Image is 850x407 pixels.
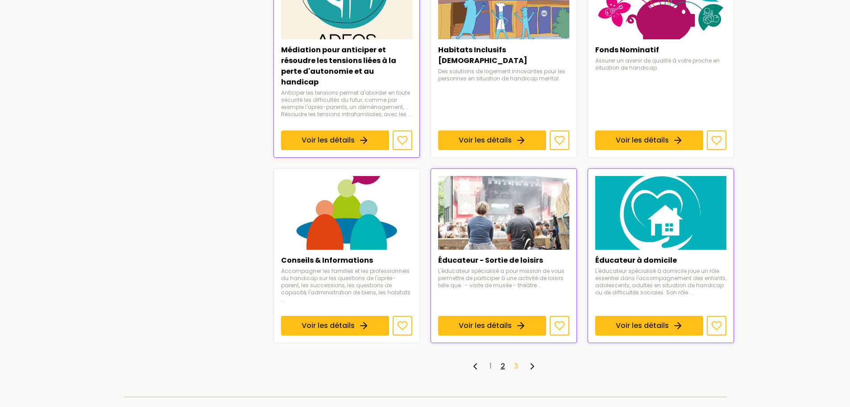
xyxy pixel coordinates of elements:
[595,130,703,150] a: Voir les détails
[501,361,505,371] a: 2
[281,316,389,336] a: Voir les détails
[393,130,412,150] button: Ajouter aux favoris
[393,316,412,336] button: Ajouter aux favoris
[514,361,518,371] a: 3
[550,130,569,150] button: Ajouter aux favoris
[489,361,492,371] a: 1
[438,316,546,336] a: Voir les détails
[707,316,726,336] button: Ajouter aux favoris
[707,130,726,150] button: Ajouter aux favoris
[281,130,389,150] a: Voir les détails
[595,316,703,336] a: Voir les détails
[438,130,546,150] a: Voir les détails
[550,316,569,336] button: Ajouter aux favoris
